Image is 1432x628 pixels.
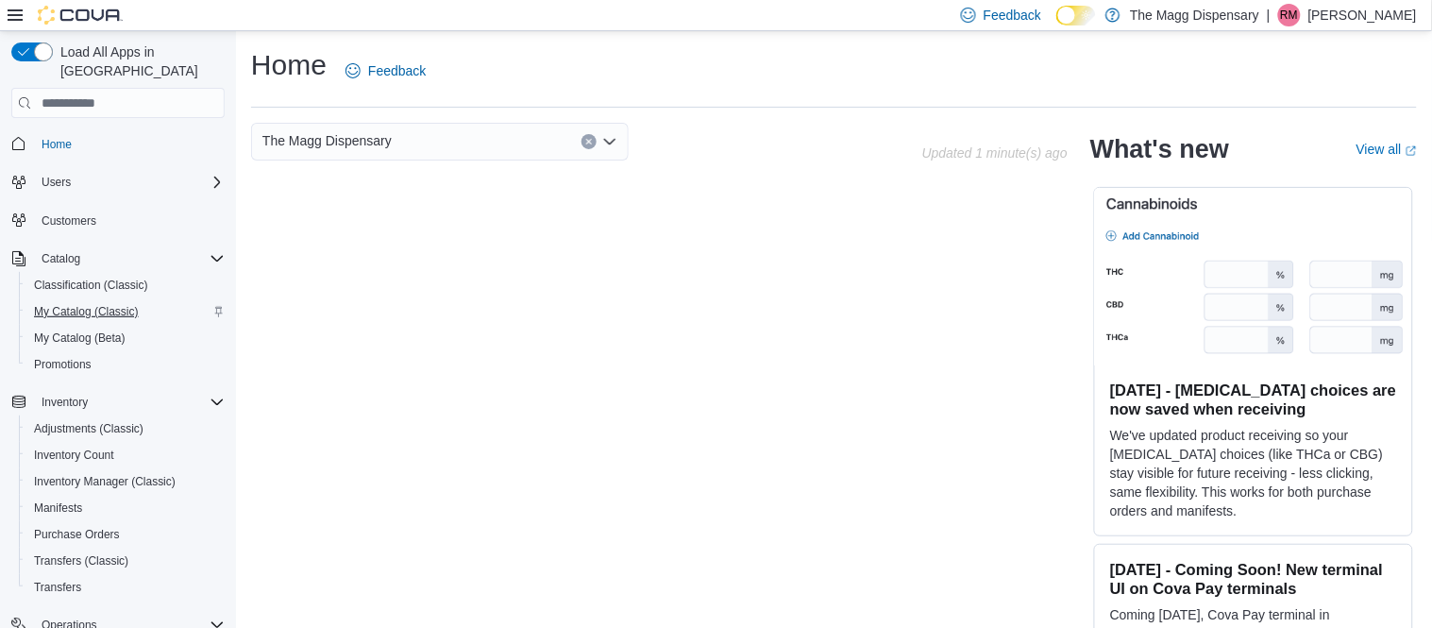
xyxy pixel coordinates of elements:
[4,246,232,272] button: Catalog
[34,421,143,436] span: Adjustments (Classic)
[26,576,89,599] a: Transfers
[34,171,225,194] span: Users
[26,274,156,297] a: Classification (Classic)
[26,470,225,493] span: Inventory Manager (Classic)
[34,474,176,489] span: Inventory Manager (Classic)
[1056,6,1096,25] input: Dark Mode
[1406,145,1417,157] svg: External link
[1308,4,1417,26] p: [PERSON_NAME]
[19,574,232,601] button: Transfers
[26,550,136,572] a: Transfers (Classic)
[26,576,225,599] span: Transfers
[26,353,99,376] a: Promotions
[4,129,232,157] button: Home
[34,448,114,463] span: Inventory Count
[26,550,225,572] span: Transfers (Classic)
[19,272,232,298] button: Classification (Classic)
[19,298,232,325] button: My Catalog (Classic)
[19,548,232,574] button: Transfers (Classic)
[26,497,225,519] span: Manifests
[4,169,232,195] button: Users
[26,417,225,440] span: Adjustments (Classic)
[34,501,82,516] span: Manifests
[34,553,128,569] span: Transfers (Classic)
[34,133,79,156] a: Home
[1110,426,1397,520] p: We've updated product receiving so your [MEDICAL_DATA] choices (like THCa or CBG) stay visible fo...
[581,134,597,149] button: Clear input
[19,351,232,378] button: Promotions
[42,395,88,410] span: Inventory
[19,468,232,495] button: Inventory Manager (Classic)
[38,6,123,25] img: Cova
[922,145,1068,161] p: Updated 1 minute(s) ago
[26,300,146,323] a: My Catalog (Classic)
[368,61,426,80] span: Feedback
[34,527,120,542] span: Purchase Orders
[1130,4,1259,26] p: The Magg Dispensary
[338,52,433,90] a: Feedback
[42,251,80,266] span: Catalog
[262,129,392,152] span: The Magg Dispensary
[34,131,225,155] span: Home
[984,6,1041,25] span: Feedback
[34,210,104,232] a: Customers
[26,470,183,493] a: Inventory Manager (Classic)
[34,391,95,414] button: Inventory
[42,213,96,229] span: Customers
[19,416,232,442] button: Adjustments (Classic)
[1110,560,1397,598] h3: [DATE] - Coming Soon! New terminal UI on Cova Pay terminals
[34,209,225,232] span: Customers
[19,325,232,351] button: My Catalog (Beta)
[34,357,92,372] span: Promotions
[34,304,139,319] span: My Catalog (Classic)
[19,442,232,468] button: Inventory Count
[4,207,232,234] button: Customers
[602,134,617,149] button: Open list of options
[26,523,225,546] span: Purchase Orders
[4,389,232,416] button: Inventory
[53,42,225,80] span: Load All Apps in [GEOGRAPHIC_DATA]
[34,247,88,270] button: Catalog
[1110,381,1397,418] h3: [DATE] - [MEDICAL_DATA] choices are now saved when receiving
[1281,4,1299,26] span: RM
[26,444,122,467] a: Inventory Count
[34,171,78,194] button: Users
[34,580,81,595] span: Transfers
[19,495,232,521] button: Manifests
[34,247,225,270] span: Catalog
[19,521,232,548] button: Purchase Orders
[34,331,126,346] span: My Catalog (Beta)
[1356,142,1417,157] a: View allExternal link
[42,175,71,190] span: Users
[26,327,225,349] span: My Catalog (Beta)
[26,523,127,546] a: Purchase Orders
[26,444,225,467] span: Inventory Count
[1090,134,1229,164] h2: What's new
[26,417,151,440] a: Adjustments (Classic)
[1267,4,1271,26] p: |
[26,497,90,519] a: Manifests
[34,391,225,414] span: Inventory
[1278,4,1301,26] div: Rebecca Mays
[26,353,225,376] span: Promotions
[251,46,327,84] h1: Home
[26,300,225,323] span: My Catalog (Classic)
[34,278,148,293] span: Classification (Classic)
[42,137,72,152] span: Home
[26,274,225,297] span: Classification (Classic)
[26,327,133,349] a: My Catalog (Beta)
